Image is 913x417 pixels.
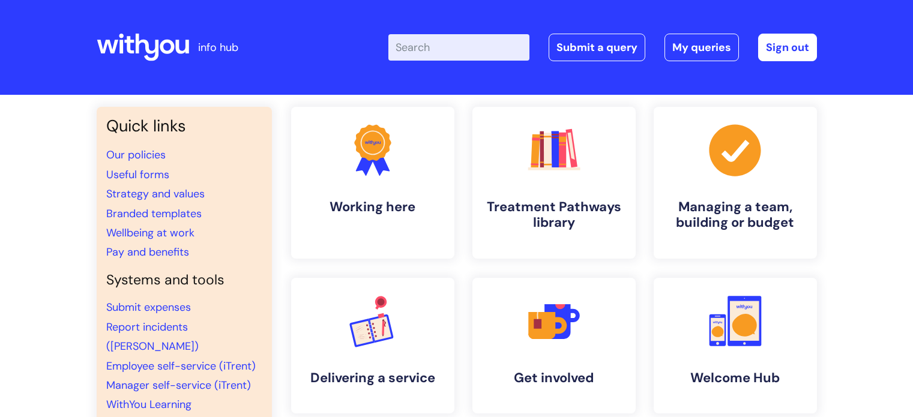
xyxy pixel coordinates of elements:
a: Sign out [758,34,817,61]
h3: Quick links [106,116,262,136]
a: Delivering a service [291,278,454,413]
a: Treatment Pathways library [472,107,636,259]
h4: Delivering a service [301,370,445,386]
h4: Welcome Hub [663,370,807,386]
a: Working here [291,107,454,259]
a: Submit expenses [106,300,191,314]
a: Strategy and values [106,187,205,201]
h4: Get involved [482,370,626,386]
a: Useful forms [106,167,169,182]
a: Submit a query [549,34,645,61]
h4: Systems and tools [106,272,262,289]
h4: Treatment Pathways library [482,199,626,231]
a: WithYou Learning [106,397,191,412]
p: info hub [198,38,238,57]
h4: Working here [301,199,445,215]
h4: Managing a team, building or budget [663,199,807,231]
a: Get involved [472,278,636,413]
input: Search [388,34,529,61]
a: Manager self-service (iTrent) [106,378,251,392]
a: Welcome Hub [654,278,817,413]
a: Employee self-service (iTrent) [106,359,256,373]
div: | - [388,34,817,61]
a: Managing a team, building or budget [654,107,817,259]
a: Wellbeing at work [106,226,194,240]
a: Report incidents ([PERSON_NAME]) [106,320,199,353]
a: Branded templates [106,206,202,221]
a: My queries [664,34,739,61]
a: Our policies [106,148,166,162]
a: Pay and benefits [106,245,189,259]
